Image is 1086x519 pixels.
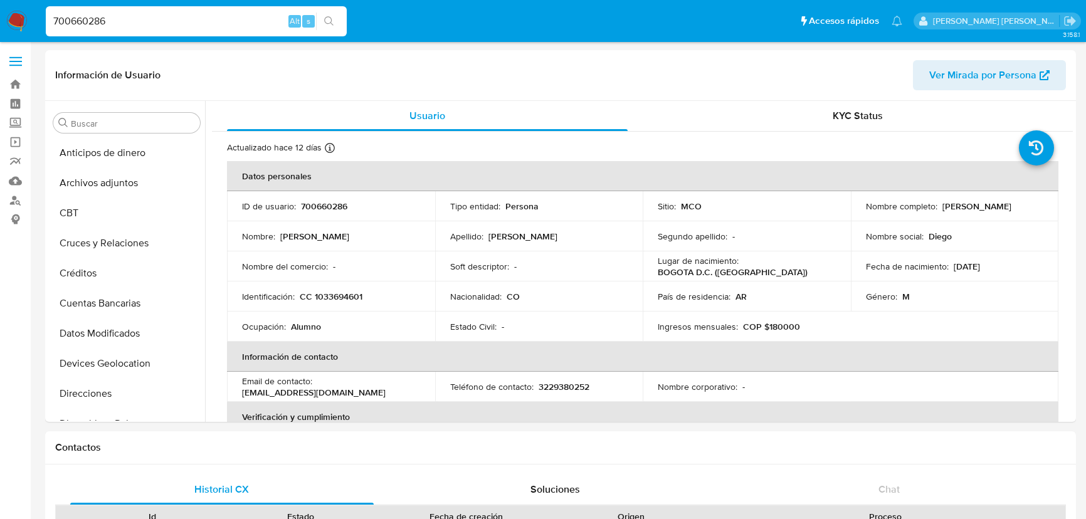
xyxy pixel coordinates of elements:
[316,13,342,30] button: search-icon
[242,261,328,272] p: Nombre del comercio :
[913,60,1066,90] button: Ver Mirada por Persona
[658,255,739,266] p: Lugar de nacimiento :
[539,381,589,392] p: 3229380252
[300,291,362,302] p: CC 1033694601
[48,379,205,409] button: Direcciones
[280,231,349,242] p: [PERSON_NAME]
[933,15,1060,27] p: leonardo.alvarezortiz@mercadolibre.com.co
[409,108,445,123] span: Usuario
[450,381,534,392] p: Teléfono de contacto :
[301,201,347,212] p: 700660286
[242,321,286,332] p: Ocupación :
[658,231,727,242] p: Segundo apellido :
[878,482,900,496] span: Chat
[658,381,737,392] p: Nombre corporativo :
[48,349,205,379] button: Devices Geolocation
[48,138,205,168] button: Anticipos de dinero
[291,321,321,332] p: Alumno
[194,482,249,496] span: Historial CX
[227,161,1058,191] th: Datos personales
[658,266,808,278] p: BOGOTA D.C. ([GEOGRAPHIC_DATA])
[514,261,517,272] p: -
[242,231,275,242] p: Nombre :
[48,318,205,349] button: Datos Modificados
[658,201,676,212] p: Sitio :
[1063,14,1077,28] a: Salir
[450,321,497,332] p: Estado Civil :
[450,261,509,272] p: Soft descriptor :
[290,15,300,27] span: Alt
[902,291,910,302] p: M
[46,13,347,29] input: Buscar usuario o caso...
[502,321,504,332] p: -
[732,231,735,242] p: -
[866,291,897,302] p: Género :
[507,291,520,302] p: CO
[48,228,205,258] button: Cruces y Relaciones
[48,198,205,228] button: CBT
[48,288,205,318] button: Cuentas Bancarias
[450,291,502,302] p: Nacionalidad :
[658,291,730,302] p: País de residencia :
[242,201,296,212] p: ID de usuario :
[530,482,580,496] span: Soluciones
[892,16,902,26] a: Notificaciones
[809,14,879,28] span: Accesos rápidos
[71,118,195,129] input: Buscar
[58,118,68,128] button: Buscar
[227,142,322,154] p: Actualizado hace 12 días
[55,69,161,81] h1: Información de Usuario
[735,291,747,302] p: AR
[227,342,1058,372] th: Información de contacto
[742,381,745,392] p: -
[658,321,738,332] p: Ingresos mensuales :
[307,15,310,27] span: s
[242,375,312,387] p: Email de contacto :
[866,261,949,272] p: Fecha de nacimiento :
[929,231,952,242] p: Diego
[942,201,1011,212] p: [PERSON_NAME]
[242,387,386,398] p: [EMAIL_ADDRESS][DOMAIN_NAME]
[488,231,557,242] p: [PERSON_NAME]
[505,201,539,212] p: Persona
[866,201,937,212] p: Nombre completo :
[681,201,702,212] p: MCO
[242,291,295,302] p: Identificación :
[450,231,483,242] p: Apellido :
[929,60,1036,90] span: Ver Mirada por Persona
[833,108,883,123] span: KYC Status
[48,409,205,439] button: Dispositivos Point
[48,168,205,198] button: Archivos adjuntos
[866,231,924,242] p: Nombre social :
[450,201,500,212] p: Tipo entidad :
[743,321,800,332] p: COP $180000
[954,261,980,272] p: [DATE]
[55,441,1066,454] h1: Contactos
[48,258,205,288] button: Créditos
[333,261,335,272] p: -
[227,402,1058,432] th: Verificación y cumplimiento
